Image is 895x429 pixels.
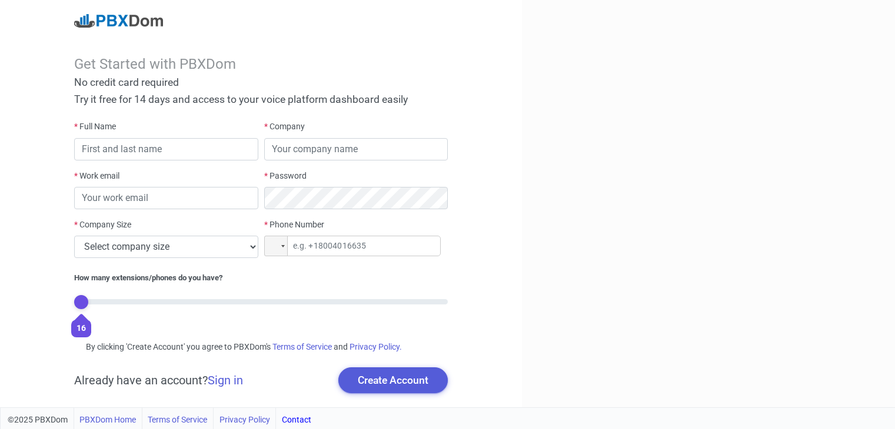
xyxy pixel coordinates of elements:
span: No credit card required Try it free for 14 days and access to your voice platform dashboard easily [74,76,408,105]
div: By clicking 'Create Account' you agree to PBXDom's and [74,341,448,353]
span: 16 [76,323,86,333]
a: Terms of Service [272,342,332,351]
input: e.g. +18004016635 [264,236,441,256]
a: Sign in [208,373,243,387]
input: Your work email [74,187,258,209]
a: Privacy Policy. [350,342,402,351]
h5: Already have an account? [74,373,243,387]
button: Create Account [338,367,448,393]
input: Your company name [264,138,448,160]
label: Work email [74,170,119,182]
label: Password [264,170,307,182]
div: How many extensions/phones do you have? [74,272,448,284]
input: First and last name [74,138,258,160]
label: Full Name [74,120,116,133]
label: Company [264,120,305,133]
label: Company Size [74,219,131,231]
div: Get Started with PBXDom [74,56,448,73]
label: Phone Number [264,219,324,231]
